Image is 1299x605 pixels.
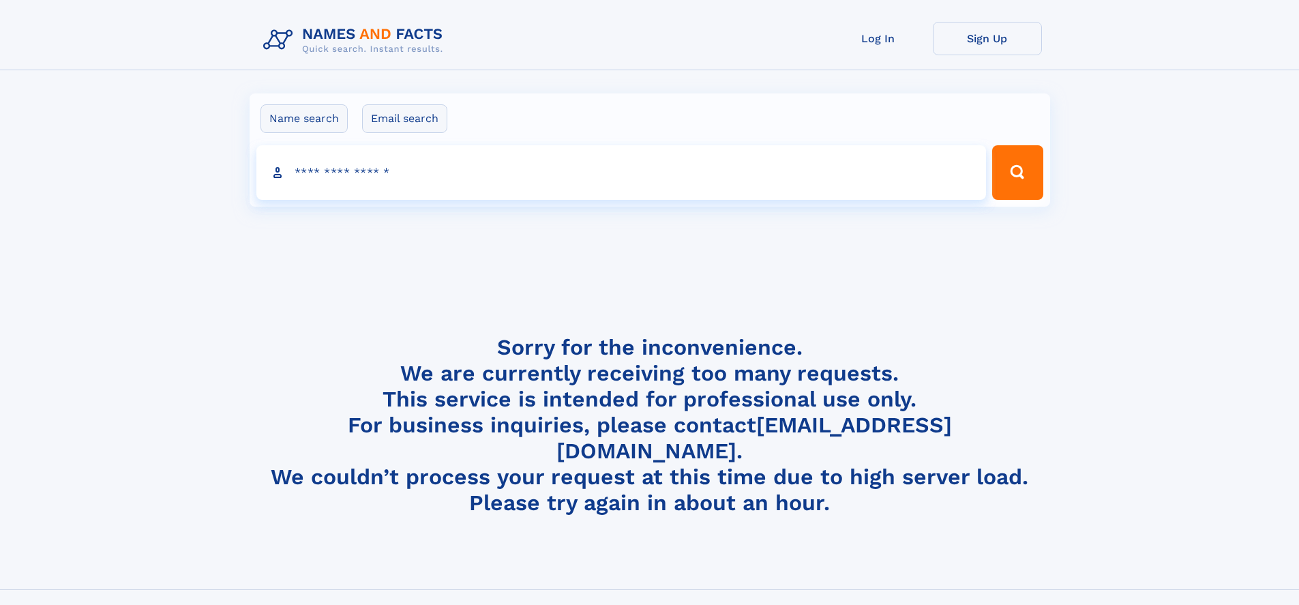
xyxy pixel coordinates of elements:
[992,145,1043,200] button: Search Button
[933,22,1042,55] a: Sign Up
[256,145,987,200] input: search input
[258,22,454,59] img: Logo Names and Facts
[362,104,447,133] label: Email search
[260,104,348,133] label: Name search
[824,22,933,55] a: Log In
[258,334,1042,516] h4: Sorry for the inconvenience. We are currently receiving too many requests. This service is intend...
[556,412,952,464] a: [EMAIL_ADDRESS][DOMAIN_NAME]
